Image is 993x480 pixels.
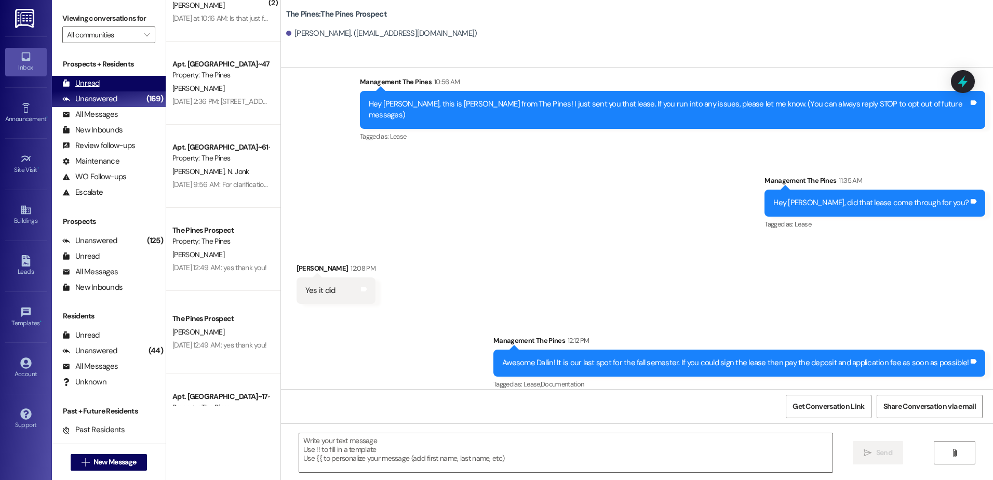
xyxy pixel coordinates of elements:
[360,76,985,91] div: Management The Pines
[836,175,862,186] div: 11:35 AM
[62,424,125,435] div: Past Residents
[172,14,314,23] div: [DATE] at 10:16 AM: Is that just for summer rent?
[62,156,119,167] div: Maintenance
[172,180,471,189] div: [DATE] 9:56 AM: For clarification you're saying all the apartments are empty except 75, it's occu...
[62,187,103,198] div: Escalate
[172,1,224,10] span: [PERSON_NAME]
[172,327,224,337] span: [PERSON_NAME]
[144,31,150,39] i: 
[786,395,871,418] button: Get Conversation Link
[853,441,903,464] button: Send
[227,167,249,176] span: N. Jonk
[172,84,224,93] span: [PERSON_NAME]
[524,380,541,389] span: Lease ,
[62,171,126,182] div: WO Follow-ups
[62,125,123,136] div: New Inbounds
[432,76,460,87] div: 10:56 AM
[305,285,336,296] div: Yes it did
[5,201,47,229] a: Buildings
[793,401,864,412] span: Get Conversation Link
[565,335,589,346] div: 12:12 PM
[172,153,269,164] div: Property: The Pines
[764,217,985,232] div: Tagged as:
[62,377,106,388] div: Unknown
[286,9,387,20] b: The Pines: The Pines Prospect
[172,236,269,247] div: Property: The Pines
[5,354,47,382] a: Account
[62,140,135,151] div: Review follow-ups
[144,91,166,107] div: (169)
[62,10,155,26] label: Viewing conversations for
[62,251,100,262] div: Unread
[5,48,47,76] a: Inbox
[62,94,117,104] div: Unanswered
[52,406,166,417] div: Past + Future Residents
[172,225,269,236] div: The Pines Prospect
[40,318,42,325] span: •
[82,458,89,466] i: 
[172,313,269,324] div: The Pines Prospect
[172,402,269,413] div: Property: The Pines
[62,78,100,89] div: Unread
[52,311,166,322] div: Residents
[493,377,985,392] div: Tagged as:
[172,167,227,176] span: [PERSON_NAME]
[360,129,985,144] div: Tagged as:
[5,252,47,280] a: Leads
[172,142,269,153] div: Apt. [GEOGRAPHIC_DATA]~61~A, 1 The Pines (Men's) South
[62,361,118,372] div: All Messages
[390,132,407,141] span: Lease
[172,59,269,70] div: Apt. [GEOGRAPHIC_DATA]~47~C, 1 The Pines (Men's) South
[172,70,269,81] div: Property: The Pines
[541,380,584,389] span: Documentation
[146,343,166,359] div: (44)
[5,303,47,331] a: Templates •
[62,282,123,293] div: New Inbounds
[883,401,976,412] span: Share Conversation via email
[297,263,375,277] div: [PERSON_NAME]
[493,335,985,350] div: Management The Pines
[795,220,811,229] span: Lease
[864,449,871,457] i: 
[62,266,118,277] div: All Messages
[62,330,100,341] div: Unread
[93,457,136,468] span: New Message
[172,263,266,272] div: [DATE] 12:49 AM: yes thank you!
[67,26,139,43] input: All communities
[71,454,147,471] button: New Message
[52,216,166,227] div: Prospects
[950,449,958,457] i: 
[286,28,477,39] div: [PERSON_NAME]. ([EMAIL_ADDRESS][DOMAIN_NAME])
[46,114,48,121] span: •
[877,395,983,418] button: Share Conversation via email
[502,357,969,368] div: Awesome Dallin! It is our last spot for the fall semester. If you could sign the lease then pay t...
[5,405,47,433] a: Support
[172,391,269,402] div: Apt. [GEOGRAPHIC_DATA]~17~B, 1 The Pines (Women's) North
[348,263,375,274] div: 12:08 PM
[876,447,892,458] span: Send
[5,150,47,178] a: Site Visit •
[172,97,366,106] div: [DATE] 2:36 PM: [STREET_ADDRESS][PERSON_NAME][US_STATE]
[62,235,117,246] div: Unanswered
[172,250,224,259] span: [PERSON_NAME]
[52,59,166,70] div: Prospects + Residents
[37,165,39,172] span: •
[62,109,118,120] div: All Messages
[764,175,985,190] div: Management The Pines
[15,9,36,28] img: ResiDesk Logo
[144,233,166,249] div: (125)
[369,99,969,121] div: Hey [PERSON_NAME], this is [PERSON_NAME] from The Pines! I just sent you that lease. If you run i...
[773,197,969,208] div: Hey [PERSON_NAME], did that lease come through for you?
[172,340,266,350] div: [DATE] 12:49 AM: yes thank you!
[62,345,117,356] div: Unanswered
